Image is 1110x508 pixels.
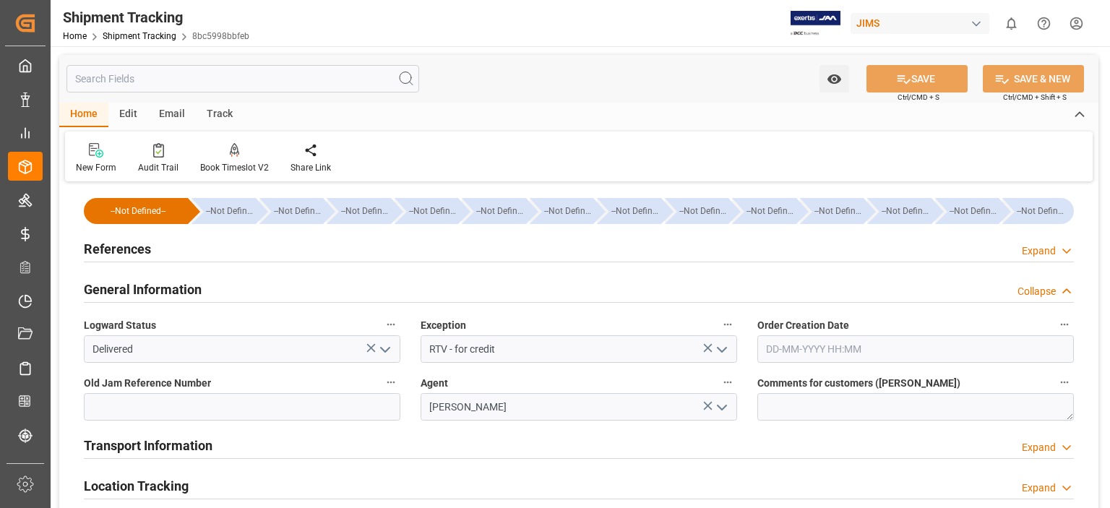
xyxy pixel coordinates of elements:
[421,318,466,333] span: Exception
[421,335,737,363] input: Type to search/select
[103,31,176,41] a: Shipment Tracking
[718,373,737,392] button: Agent
[196,103,244,127] div: Track
[665,198,729,224] div: --Not Defined--
[84,318,156,333] span: Logward Status
[1022,440,1056,455] div: Expand
[983,65,1084,92] button: SAVE & NEW
[530,198,594,224] div: --Not Defined--
[898,92,939,103] span: Ctrl/CMD + S
[679,198,729,224] div: --Not Defined--
[1017,198,1067,224] div: --Not Defined--
[206,198,256,224] div: --Not Defined--
[1002,198,1074,224] div: --Not Defined--
[1028,7,1060,40] button: Help Center
[747,198,796,224] div: --Not Defined--
[274,198,324,224] div: --Not Defined--
[851,9,995,37] button: JIMS
[995,7,1028,40] button: show 0 new notifications
[800,198,864,224] div: --Not Defined--
[544,198,594,224] div: --Not Defined--
[866,65,968,92] button: SAVE
[935,198,999,224] div: --Not Defined--
[1055,373,1074,392] button: Comments for customers ([PERSON_NAME])
[1003,92,1067,103] span: Ctrl/CMD + Shift + S
[1022,244,1056,259] div: Expand
[819,65,849,92] button: open menu
[1022,481,1056,496] div: Expand
[476,198,526,224] div: --Not Defined--
[84,280,202,299] h2: General Information
[791,11,840,36] img: Exertis%20JAM%20-%20Email%20Logo.jpg_1722504956.jpg
[327,198,391,224] div: --Not Defined--
[148,103,196,127] div: Email
[84,476,189,496] h2: Location Tracking
[757,318,849,333] span: Order Creation Date
[757,376,960,391] span: Comments for customers ([PERSON_NAME])
[382,315,400,334] button: Logward Status
[63,31,87,41] a: Home
[341,198,391,224] div: --Not Defined--
[84,198,188,224] div: --Not Defined--
[710,338,732,361] button: open menu
[291,161,331,174] div: Share Link
[108,103,148,127] div: Edit
[462,198,526,224] div: --Not Defined--
[1055,315,1074,334] button: Order Creation Date
[757,335,1074,363] input: DD-MM-YYYY HH:MM
[374,338,395,361] button: open menu
[732,198,796,224] div: --Not Defined--
[395,198,459,224] div: --Not Defined--
[84,335,400,363] input: Type to search/select
[814,198,864,224] div: --Not Defined--
[710,396,732,418] button: open menu
[1017,284,1056,299] div: Collapse
[611,198,661,224] div: --Not Defined--
[882,198,932,224] div: --Not Defined--
[84,376,211,391] span: Old Jam Reference Number
[382,373,400,392] button: Old Jam Reference Number
[409,198,459,224] div: --Not Defined--
[98,198,178,224] div: --Not Defined--
[76,161,116,174] div: New Form
[200,161,269,174] div: Book Timeslot V2
[851,13,989,34] div: JIMS
[66,65,419,92] input: Search Fields
[138,161,178,174] div: Audit Trail
[84,436,212,455] h2: Transport Information
[597,198,661,224] div: --Not Defined--
[718,315,737,334] button: Exception
[84,239,151,259] h2: References
[421,376,448,391] span: Agent
[259,198,324,224] div: --Not Defined--
[59,103,108,127] div: Home
[950,198,999,224] div: --Not Defined--
[192,198,256,224] div: --Not Defined--
[63,7,249,28] div: Shipment Tracking
[867,198,932,224] div: --Not Defined--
